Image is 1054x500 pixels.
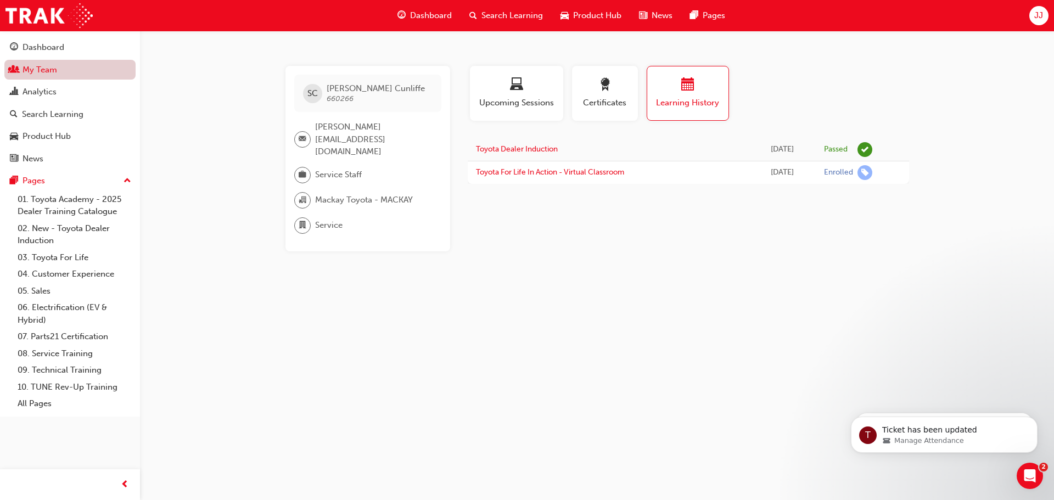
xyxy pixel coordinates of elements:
[315,168,362,181] span: Service Staff
[10,176,18,186] span: pages-icon
[23,130,71,143] div: Product Hub
[1017,463,1043,489] iframe: Intercom live chat
[756,143,808,156] div: Thu Sep 04 2025 12:37:41 GMT+1000 (Australian Eastern Standard Time)
[824,167,853,178] div: Enrolled
[756,166,808,179] div: Thu Aug 14 2025 09:09:29 GMT+1000 (Australian Eastern Standard Time)
[4,60,136,80] a: My Team
[10,65,18,75] span: people-icon
[510,78,523,93] span: laptop-icon
[470,66,563,121] button: Upcoming Sessions
[4,37,136,58] a: Dashboard
[630,4,681,27] a: news-iconNews
[4,35,136,171] button: DashboardMy TeamAnalyticsSearch LearningProduct HubNews
[10,110,18,120] span: search-icon
[598,78,612,93] span: award-icon
[22,108,83,121] div: Search Learning
[572,66,638,121] button: Certificates
[124,174,131,188] span: up-icon
[1029,6,1049,25] button: JJ
[299,132,306,147] span: email-icon
[315,121,433,158] span: [PERSON_NAME][EMAIL_ADDRESS][DOMAIN_NAME]
[4,104,136,125] a: Search Learning
[13,328,136,345] a: 07. Parts21 Certification
[10,154,18,164] span: news-icon
[681,78,694,93] span: calendar-icon
[834,394,1054,470] iframe: Intercom notifications message
[573,9,621,22] span: Product Hub
[4,126,136,147] a: Product Hub
[23,175,45,187] div: Pages
[552,4,630,27] a: car-iconProduct Hub
[461,4,552,27] a: search-iconSearch Learning
[469,9,477,23] span: search-icon
[10,87,18,97] span: chart-icon
[4,149,136,169] a: News
[13,283,136,300] a: 05. Sales
[389,4,461,27] a: guage-iconDashboard
[397,9,406,23] span: guage-icon
[23,41,64,54] div: Dashboard
[315,194,413,206] span: Mackay Toyota - MACKAY
[639,9,647,23] span: news-icon
[652,9,672,22] span: News
[4,171,136,191] button: Pages
[327,83,425,93] span: [PERSON_NAME] Cunliffe
[5,3,93,28] img: Trak
[13,191,136,220] a: 01. Toyota Academy - 2025 Dealer Training Catalogue
[121,478,129,492] span: prev-icon
[476,167,624,177] a: Toyota For Life In Action - Virtual Classroom
[13,345,136,362] a: 08. Service Training
[824,144,848,155] div: Passed
[857,165,872,180] span: learningRecordVerb_ENROLL-icon
[4,82,136,102] a: Analytics
[1034,9,1043,22] span: JJ
[299,168,306,182] span: briefcase-icon
[13,220,136,249] a: 02. New - Toyota Dealer Induction
[681,4,734,27] a: pages-iconPages
[13,266,136,283] a: 04. Customer Experience
[647,66,729,121] button: Learning History
[327,94,354,103] span: 660266
[299,218,306,233] span: department-icon
[410,9,452,22] span: Dashboard
[10,43,18,53] span: guage-icon
[476,144,558,154] a: Toyota Dealer Induction
[13,249,136,266] a: 03. Toyota For Life
[13,362,136,379] a: 09. Technical Training
[13,379,136,396] a: 10. TUNE Rev-Up Training
[690,9,698,23] span: pages-icon
[23,86,57,98] div: Analytics
[23,153,43,165] div: News
[857,142,872,157] span: learningRecordVerb_PASS-icon
[560,9,569,23] span: car-icon
[1039,463,1048,471] span: 2
[13,395,136,412] a: All Pages
[10,132,18,142] span: car-icon
[481,9,543,22] span: Search Learning
[580,97,630,109] span: Certificates
[315,219,343,232] span: Service
[307,87,318,100] span: SC
[299,193,306,207] span: organisation-icon
[703,9,725,22] span: Pages
[13,299,136,328] a: 06. Electrification (EV & Hybrid)
[655,97,720,109] span: Learning History
[478,97,555,109] span: Upcoming Sessions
